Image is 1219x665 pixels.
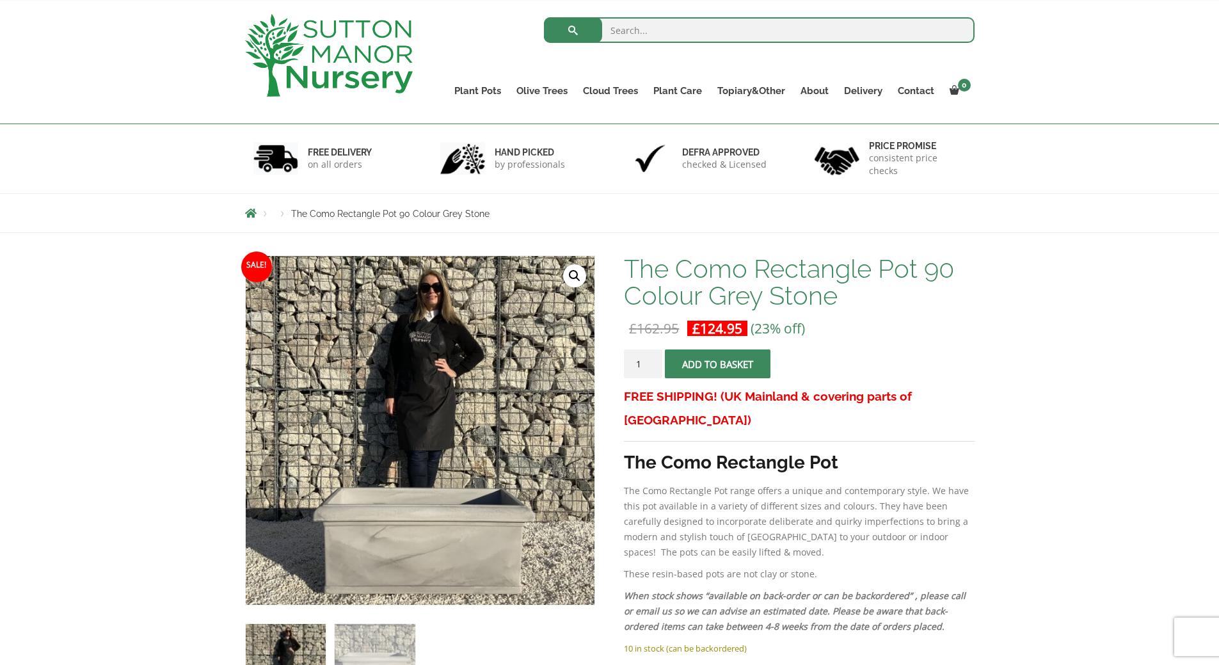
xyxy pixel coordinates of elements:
[624,452,838,473] strong: The Como Rectangle Pot
[447,82,509,100] a: Plant Pots
[495,158,565,171] p: by professionals
[544,17,975,43] input: Search...
[869,140,966,152] h6: Price promise
[245,208,975,218] nav: Breadcrumbs
[624,483,974,560] p: The Como Rectangle Pot range offers a unique and contemporary style. We have this pot available i...
[291,209,490,219] span: The Como Rectangle Pot 90 Colour Grey Stone
[682,147,767,158] h6: Defra approved
[629,319,637,337] span: £
[624,589,966,632] em: When stock shows “available on back-order or can be backordered” , please call or email us so we ...
[665,349,770,378] button: Add to basket
[624,566,974,582] p: These resin-based pots are not clay or stone.
[624,641,974,656] p: 10 in stock (can be backordered)
[793,82,836,100] a: About
[308,147,372,158] h6: FREE DELIVERY
[751,319,805,337] span: (23% off)
[241,252,272,282] span: Sale!
[958,79,971,92] span: 0
[575,82,646,100] a: Cloud Trees
[624,349,662,378] input: Product quantity
[692,319,700,337] span: £
[628,142,673,175] img: 3.jpg
[942,82,975,100] a: 0
[836,82,890,100] a: Delivery
[563,264,586,287] a: View full-screen image gallery
[509,82,575,100] a: Olive Trees
[495,147,565,158] h6: hand picked
[253,142,298,175] img: 1.jpg
[890,82,942,100] a: Contact
[710,82,793,100] a: Topiary&Other
[245,14,413,97] img: logo
[692,319,742,337] bdi: 124.95
[440,142,485,175] img: 2.jpg
[815,139,859,178] img: 4.jpg
[624,255,974,309] h1: The Como Rectangle Pot 90 Colour Grey Stone
[646,82,710,100] a: Plant Care
[629,319,679,337] bdi: 162.95
[308,158,372,171] p: on all orders
[869,152,966,177] p: consistent price checks
[682,158,767,171] p: checked & Licensed
[624,385,974,432] h3: FREE SHIPPING! (UK Mainland & covering parts of [GEOGRAPHIC_DATA])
